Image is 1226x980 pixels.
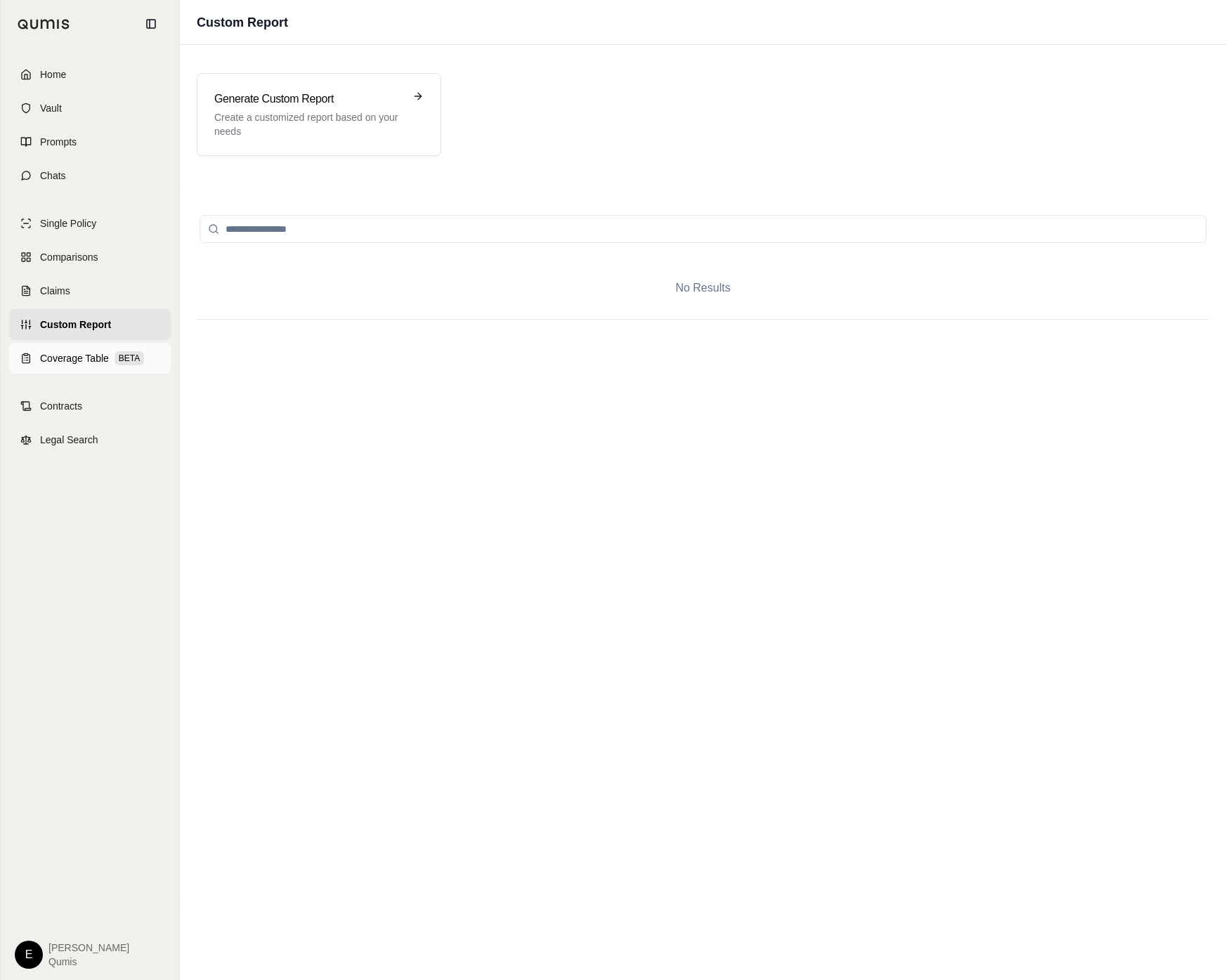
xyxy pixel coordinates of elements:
a: Chats [9,160,171,191]
a: Claims [9,275,171,306]
span: BETA [115,351,144,365]
span: Single Policy [40,216,96,230]
span: Claims [40,284,70,298]
span: Comparisons [40,250,98,264]
a: Prompts [9,126,171,157]
h3: Generate Custom Report [214,91,404,107]
span: Qumis [48,955,129,969]
span: Prompts [40,135,77,149]
span: [PERSON_NAME] [48,941,129,955]
span: Coverage Table [40,351,109,365]
a: Legal Search [9,424,171,455]
span: Contracts [40,399,82,413]
a: Single Policy [9,208,171,239]
span: Legal Search [40,433,98,447]
a: Contracts [9,391,171,422]
div: No Results [197,257,1209,319]
span: Custom Report [40,318,111,332]
span: Home [40,67,66,81]
a: Comparisons [9,242,171,273]
h1: Custom Report [197,13,288,32]
a: Home [9,59,171,90]
a: Custom Report [9,309,171,340]
p: Create a customized report based on your needs [214,110,404,138]
button: Collapse sidebar [140,13,162,35]
span: Chats [40,169,66,183]
a: Coverage TableBETA [9,343,171,374]
img: Qumis Logo [18,19,70,30]
a: Vault [9,93,171,124]
span: Vault [40,101,62,115]
div: E [15,941,43,969]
